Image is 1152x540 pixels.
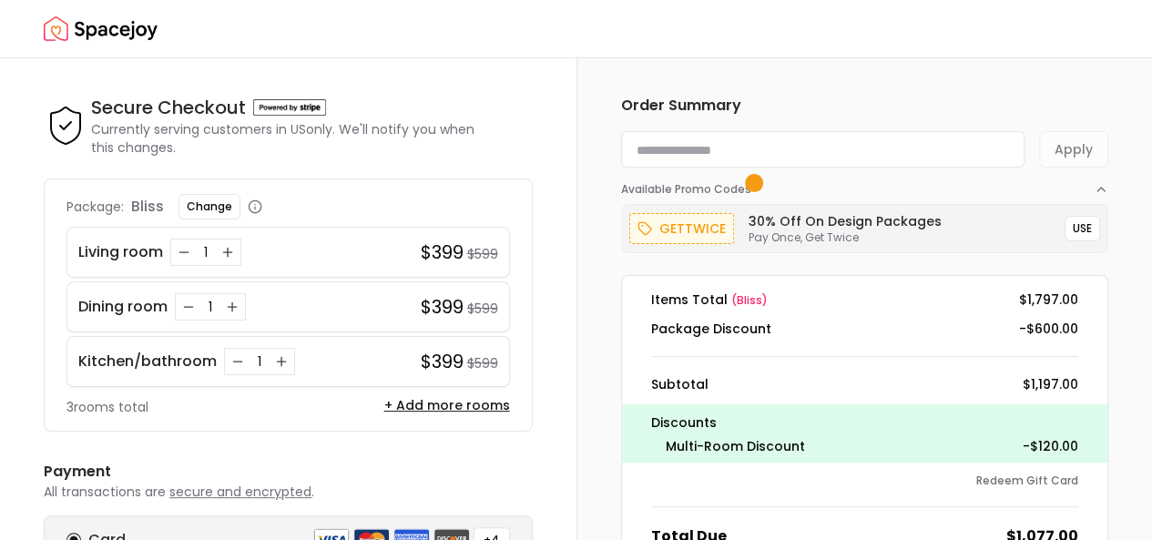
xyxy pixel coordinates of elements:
[78,296,168,318] p: Dining room
[272,352,291,371] button: Increase quantity for Kitchen/bathroom
[44,11,158,47] a: Spacejoy
[178,194,240,219] button: Change
[91,95,246,120] h4: Secure Checkout
[621,95,1109,117] h6: Order Summary
[467,245,498,263] small: $599
[467,354,498,372] small: $599
[66,198,124,216] p: Package:
[421,239,464,265] h4: $399
[219,243,237,261] button: Increase quantity for Living room
[197,243,215,261] div: 1
[976,474,1078,488] button: Redeem Gift Card
[169,483,311,501] span: secure and encrypted
[621,182,757,197] span: Available Promo Codes
[384,396,510,414] button: + Add more rooms
[78,351,217,372] p: Kitchen/bathroom
[666,437,805,455] dt: Multi-Room Discount
[175,243,193,261] button: Decrease quantity for Living room
[651,375,709,393] dt: Subtotal
[1023,437,1078,455] dd: -$120.00
[659,218,726,239] p: gettwice
[731,292,768,308] span: ( bliss )
[651,320,771,338] dt: Package Discount
[253,99,326,116] img: Powered by stripe
[651,290,768,309] dt: Items Total
[1019,320,1078,338] dd: -$600.00
[179,298,198,316] button: Decrease quantity for Dining room
[1065,216,1100,241] button: USE
[44,483,533,501] p: All transactions are .
[467,300,498,318] small: $599
[229,352,247,371] button: Decrease quantity for Kitchen/bathroom
[421,349,464,374] h4: $399
[91,120,533,157] p: Currently serving customers in US only. We'll notify you when this changes.
[749,212,942,230] h6: 30% Off on Design Packages
[66,398,148,416] p: 3 rooms total
[421,294,464,320] h4: $399
[44,461,533,483] h6: Payment
[44,11,158,47] img: Spacejoy Logo
[250,352,269,371] div: 1
[223,298,241,316] button: Increase quantity for Dining room
[749,230,942,245] p: Pay Once, Get Twice
[1023,375,1078,393] dd: $1,197.00
[78,241,163,263] p: Living room
[621,168,1109,197] button: Available Promo Codes
[201,298,219,316] div: 1
[1019,290,1078,309] dd: $1,797.00
[651,412,1079,433] p: Discounts
[131,196,164,218] p: bliss
[621,197,1109,253] div: Available Promo Codes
